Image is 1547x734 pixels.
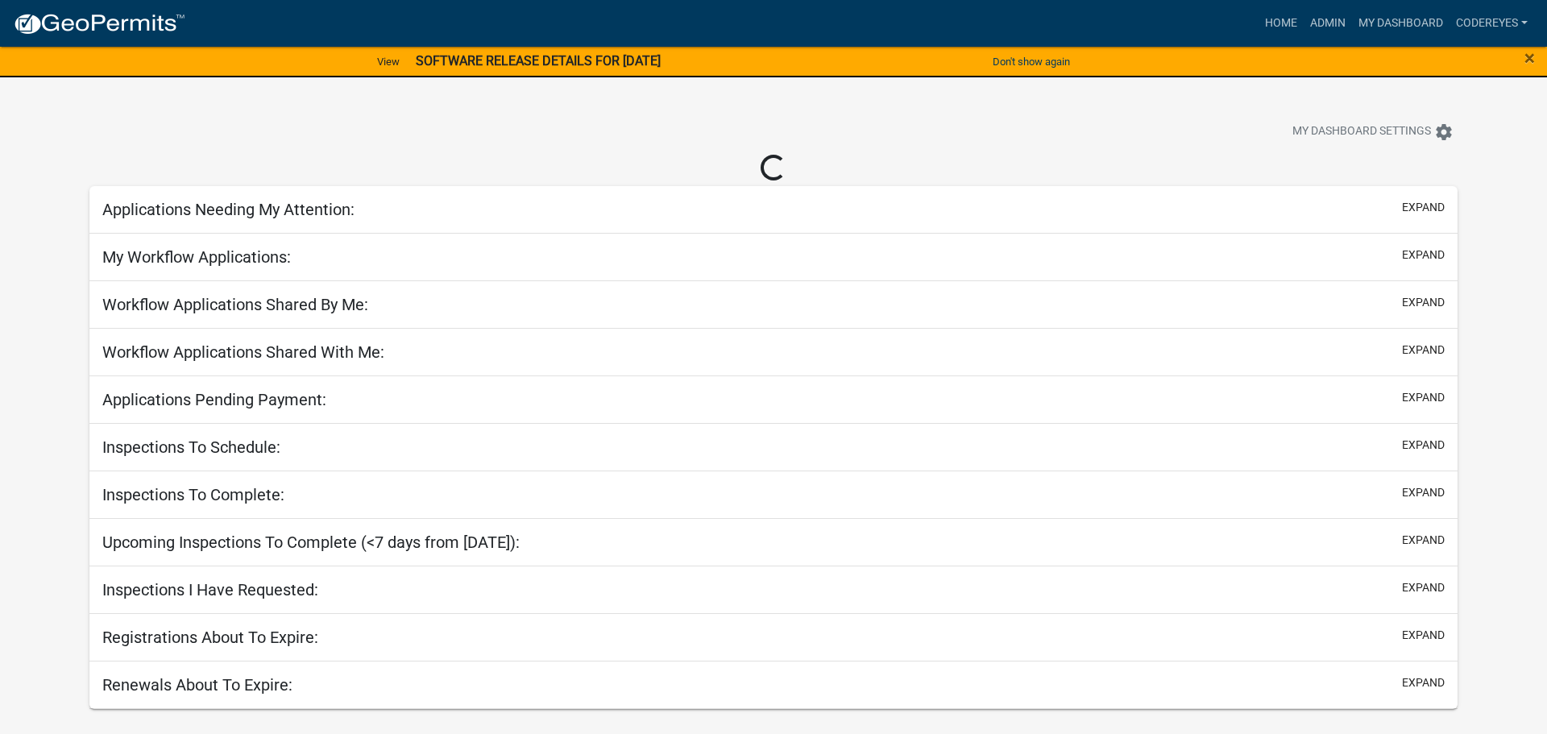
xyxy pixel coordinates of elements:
[1434,122,1454,142] i: settings
[102,533,520,552] h5: Upcoming Inspections To Complete (<7 days from [DATE]):
[1402,579,1445,596] button: expand
[1292,122,1431,142] span: My Dashboard Settings
[102,675,292,695] h5: Renewals About To Expire:
[1402,247,1445,263] button: expand
[986,48,1076,75] button: Don't show again
[102,342,384,362] h5: Workflow Applications Shared With Me:
[1402,342,1445,359] button: expand
[371,48,406,75] a: View
[1524,47,1535,69] span: ×
[102,580,318,599] h5: Inspections I Have Requested:
[1402,294,1445,311] button: expand
[1402,437,1445,454] button: expand
[1402,674,1445,691] button: expand
[102,295,368,314] h5: Workflow Applications Shared By Me:
[1524,48,1535,68] button: Close
[1352,8,1450,39] a: My Dashboard
[1450,8,1534,39] a: codeReyes
[1402,484,1445,501] button: expand
[102,247,291,267] h5: My Workflow Applications:
[102,437,280,457] h5: Inspections To Schedule:
[102,485,284,504] h5: Inspections To Complete:
[1402,532,1445,549] button: expand
[1259,8,1304,39] a: Home
[102,628,318,647] h5: Registrations About To Expire:
[1279,116,1466,147] button: My Dashboard Settingssettings
[416,53,661,68] strong: SOFTWARE RELEASE DETAILS FOR [DATE]
[1402,389,1445,406] button: expand
[1402,627,1445,644] button: expand
[102,200,355,219] h5: Applications Needing My Attention:
[102,390,326,409] h5: Applications Pending Payment:
[1402,199,1445,216] button: expand
[1304,8,1352,39] a: Admin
